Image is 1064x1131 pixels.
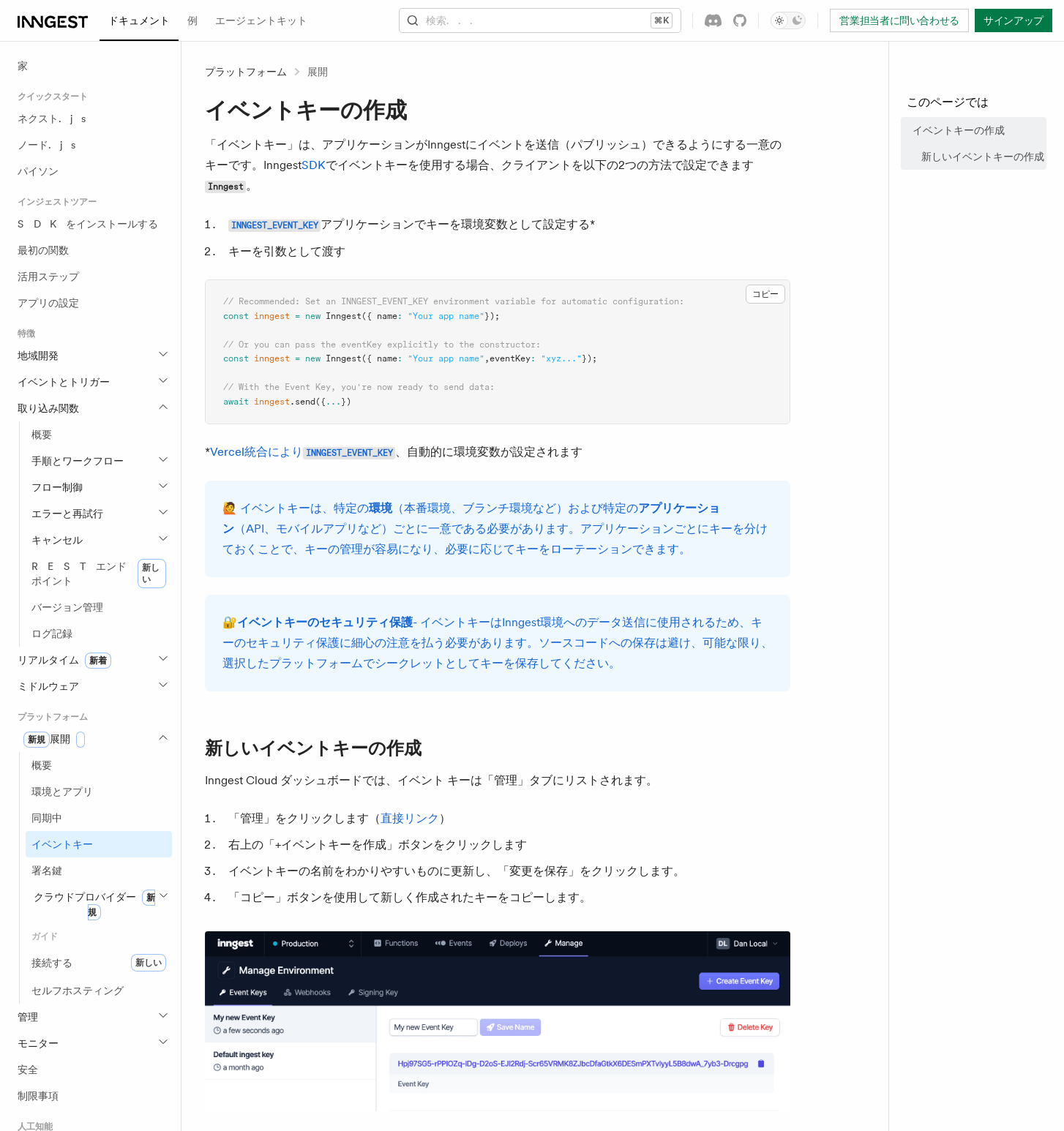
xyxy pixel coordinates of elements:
a: 直接リンク [381,811,439,825]
font: イベントキーの作成 [913,124,1005,136]
font: でイベントキーを使用する場合、クライアントを以下の2つの方法で設定できます [326,158,754,172]
a: アプリの設定 [12,290,172,316]
a: エージェントキット [206,4,316,40]
font: キーを引数として渡す [228,244,345,258]
span: Inngest [326,353,361,364]
a: ネクスト.js [12,105,172,132]
a: 活用ステップ [12,263,172,290]
font: プラットフォーム [18,712,88,722]
font: 営業担当者に問い合わせる [839,15,959,26]
a: セルフホスティング [26,977,172,1004]
font: 検索... [426,15,482,26]
font: ） [439,811,451,825]
a: RESTエンドポイント新しい [26,553,172,594]
button: キャンセル [26,527,172,553]
font: （API、モバイルアプリなど）ごとに一意である必要があります。アプリケーションごとにキーを分けておくことで、キーの管理が容易になり、必要に応じてキーをローテーションできます。 [222,522,768,556]
span: new [305,311,321,321]
font: キャンセル [31,534,83,546]
a: バージョン管理 [26,594,172,620]
a: ログ記録 [26,620,172,647]
font: 環境 [369,501,392,515]
span: : [397,353,402,364]
font: イベントキーのセキュリティ保護 [237,615,413,629]
button: 地域開発 [12,342,172,369]
font: 例 [187,15,198,26]
font: - イベントキーはInngest環境へのデータ送信に使用されるため、キーのセキュリティ保護に細心の注意を払う必要があります。ソースコードへの保存は避け、可能な限り、選択したプラットフォームでシー... [222,615,773,670]
span: ({ name [361,353,397,364]
button: イベントとトリガー [12,369,172,395]
span: // Recommended: Set an INNGEST_EVENT_KEY environment variable for automatic configuration: [223,296,684,307]
span: }); [582,353,597,364]
font: 設定されます [512,445,582,459]
font: 特徴 [18,328,35,339]
a: 署名鍵 [26,857,172,884]
font: RESTエンドポイント [31,560,127,587]
a: 営業担当者に問い合わせる [830,9,969,32]
font: 接続する [31,957,72,969]
code: INNGEST_EVENT_KEY [228,219,321,232]
font: アプリの設定 [18,297,79,309]
font: 最初の関数 [18,244,69,256]
font: 概要 [31,759,52,771]
font: Inngest Cloud ダッシュボードでは、イベント キーは「管理」タブにリストされます。 [205,773,658,787]
font: ミドルウェア [18,680,79,692]
font: 「イベントキー」は、アプリケーションがInngestにイベントを送信（パブリッシュ）できるようにする一意のキーです。Inngest [205,138,782,172]
a: イベントキーの作成 [907,117,1046,143]
a: 最初の関数 [12,237,172,263]
a: ドキュメント [100,4,179,41]
span: : [397,311,402,321]
a: 展開 [307,64,328,79]
font: 「管理」をクリックします（ [228,811,381,825]
a: サインアップ [975,9,1052,32]
a: ノード.js [12,132,172,158]
span: await [223,397,249,407]
span: const [223,353,249,364]
font: フロー制御 [31,481,83,493]
font: 右上の「+イベントキーを作成」ボタンをクリックします [228,838,527,852]
a: 概要 [26,421,172,448]
a: 制限事項 [12,1083,172,1109]
button: ミドルウェア [12,673,172,699]
kbd: ⌘K [651,13,672,28]
font: ドキュメント [108,15,170,26]
font: 🔐 [222,615,237,629]
font: Vercel統合により [210,445,303,459]
button: エラーと再試行 [26,500,172,527]
font: パイソン [18,165,59,177]
font: このページでは [907,95,989,109]
a: 新しいイベントキーの作成 [205,738,422,759]
span: "Your app name" [408,311,484,321]
font: 新しいイベントキーの作成 [921,151,1044,162]
font: 「コピー」ボタンを使用して新しく作成されたキーをコピーします。 [228,890,591,904]
span: // With the Event Key, you're now ready to send data: [223,382,495,392]
a: 概要 [26,752,172,778]
a: 家 [12,53,172,79]
font: クイックスタート [18,91,88,102]
font: 制限事項 [18,1090,59,1102]
span: inngest [254,311,290,321]
font: 🙋 イベントキーは、特定の [222,501,369,515]
font: プラットフォーム [205,66,287,78]
button: ダークモードを切り替える [771,12,806,29]
span: "xyz..." [541,353,582,364]
button: モニター [12,1030,172,1056]
a: パイソン [12,158,172,184]
span: new [305,353,321,364]
font: ログ記録 [31,628,72,639]
img: Inngest Cloudダッシュボードに新しく作成されたイベントキー [205,931,790,1111]
span: }) [341,397,351,407]
font: キーを環境変数として設定する* [426,217,595,231]
font: 、自動的に環境変数が [395,445,512,459]
button: 手順とワークフロー [26,448,172,474]
font: エージェントキット [215,15,307,26]
a: INNGEST_EVENT_KEY [303,445,395,459]
font: インジェストツアー [18,197,97,207]
span: ({ [315,397,326,407]
font: 新着 [89,655,107,666]
font: 概要 [31,429,52,440]
span: = [295,311,300,321]
font: 。 [246,179,258,192]
font: セルフホスティング [31,985,124,996]
font: モニター [18,1037,59,1049]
